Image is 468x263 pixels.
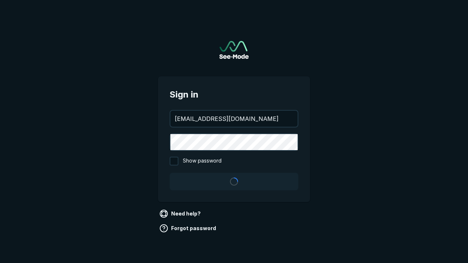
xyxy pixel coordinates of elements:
a: Need help? [158,208,204,220]
span: Sign in [170,88,298,101]
img: See-Mode Logo [219,41,249,59]
a: Forgot password [158,222,219,234]
a: Go to sign in [219,41,249,59]
span: Show password [183,157,222,165]
input: your@email.com [170,111,298,127]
